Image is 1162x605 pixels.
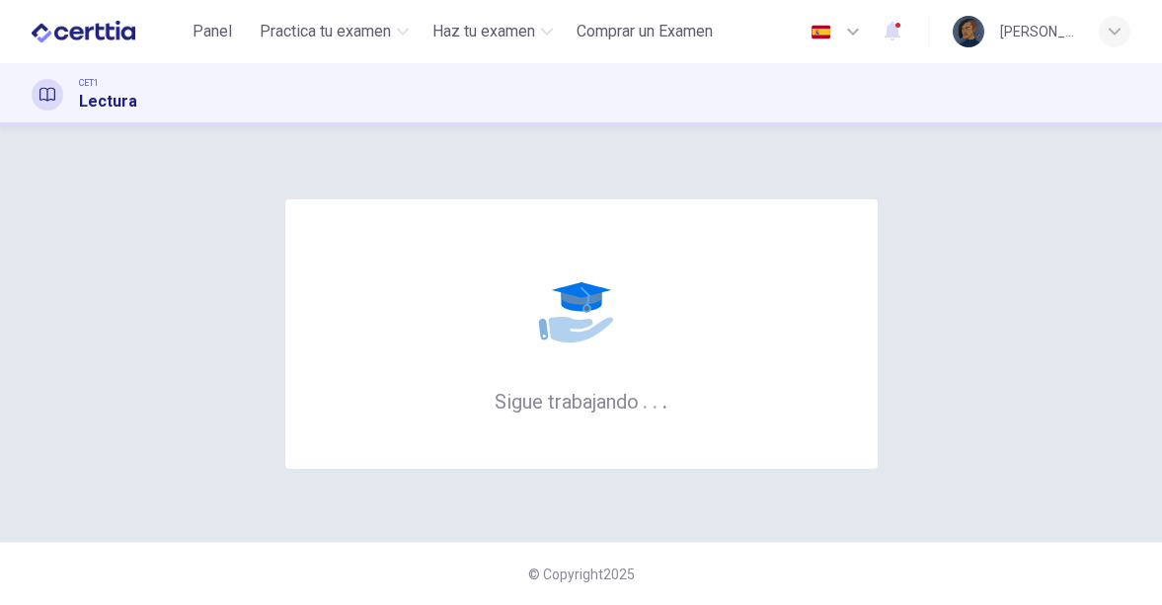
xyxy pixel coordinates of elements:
[32,12,181,51] a: CERTTIA logo
[79,76,99,90] span: CET1
[193,20,232,43] span: Panel
[79,90,137,113] h1: Lectura
[577,20,713,43] span: Comprar un Examen
[260,20,391,43] span: Practica tu examen
[495,388,668,414] h6: Sigue trabajando
[181,14,244,49] button: Panel
[809,25,833,39] img: es
[425,14,561,49] button: Haz tu examen
[252,14,417,49] button: Practica tu examen
[661,383,668,416] h6: .
[953,16,984,47] img: Profile picture
[652,383,658,416] h6: .
[432,20,535,43] span: Haz tu examen
[528,567,635,582] span: © Copyright 2025
[642,383,649,416] h6: .
[32,12,135,51] img: CERTTIA logo
[1000,20,1075,43] div: [PERSON_NAME] [PERSON_NAME]
[569,14,721,49] button: Comprar un Examen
